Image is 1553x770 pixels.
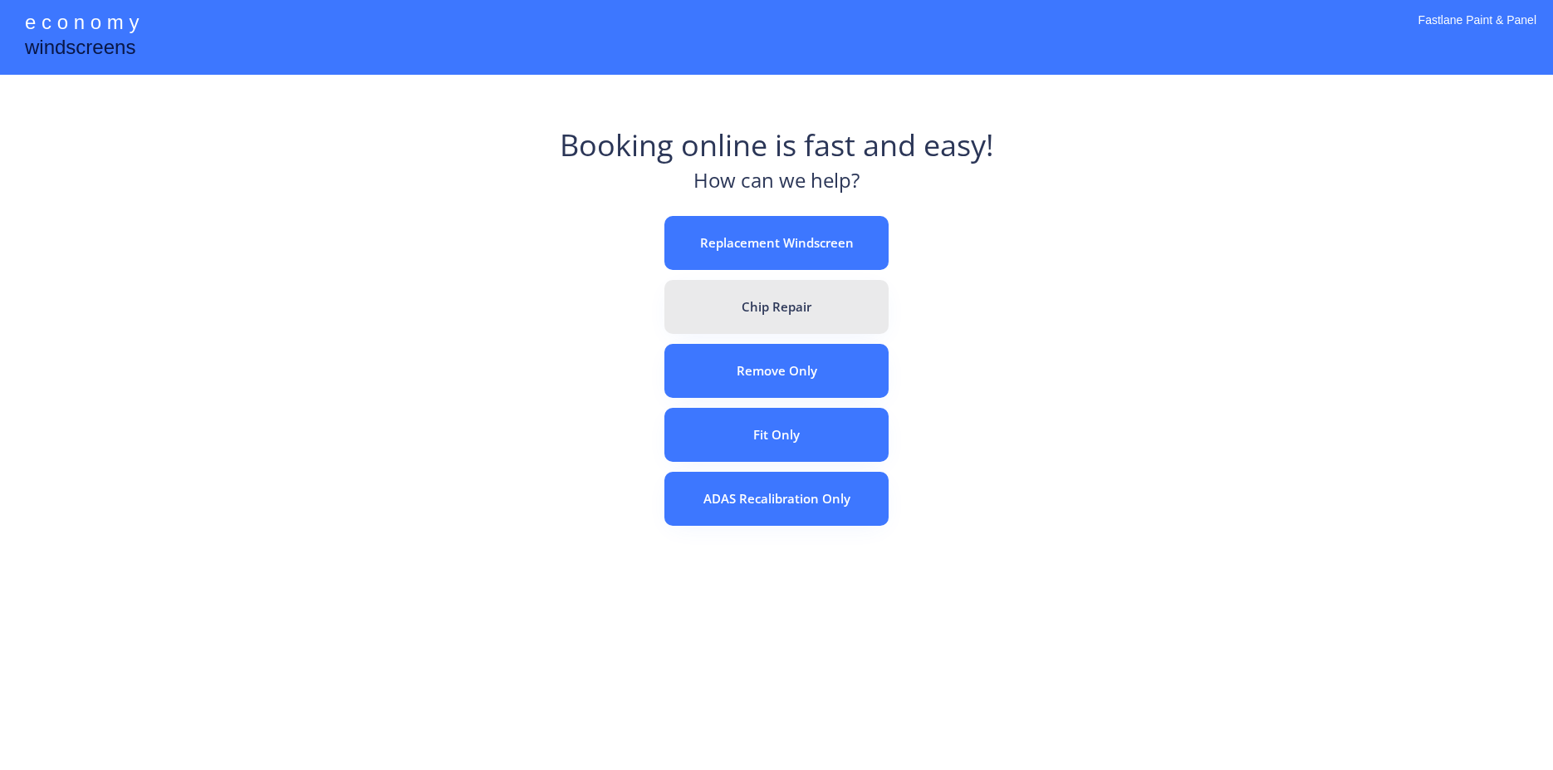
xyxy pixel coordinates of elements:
button: Remove Only [664,344,889,398]
div: Booking online is fast and easy! [560,125,994,166]
div: Fastlane Paint & Panel [1418,12,1536,50]
button: ADAS Recalibration Only [664,472,889,526]
div: e c o n o m y [25,8,139,40]
div: How can we help? [693,166,860,204]
button: Fit Only [664,408,889,462]
button: Chip Repair [664,280,889,334]
div: windscreens [25,33,135,66]
button: Replacement Windscreen [664,216,889,270]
